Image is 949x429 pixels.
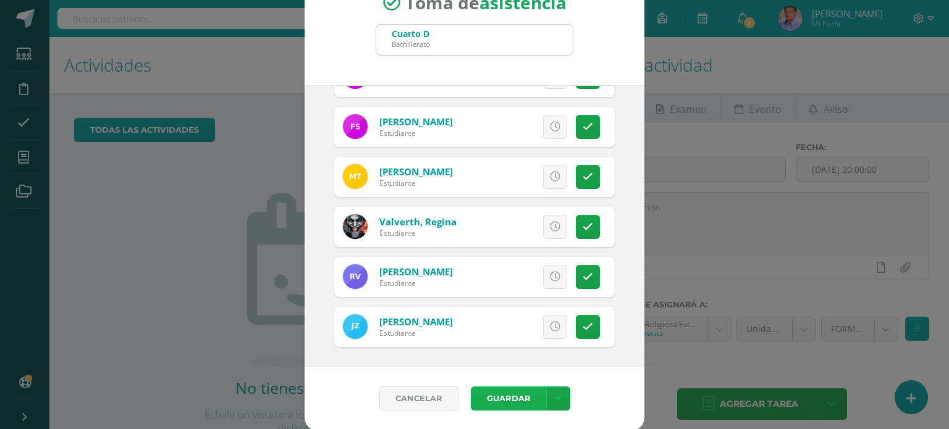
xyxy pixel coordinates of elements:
a: [PERSON_NAME] [379,165,453,178]
a: Cancelar [379,386,458,410]
div: Estudiante [379,178,453,188]
div: Cuarto D [392,28,430,40]
a: [PERSON_NAME] [379,115,453,128]
input: Busca un grado o sección aquí... [376,25,573,55]
a: [PERSON_NAME] [379,265,453,278]
img: b623cfbc062ef40d13911457e2ae92fe.png [343,264,368,289]
div: Estudiante [379,128,453,138]
a: [PERSON_NAME] [379,315,453,328]
img: 9bcf37177c34980910d2aa1ae05ec4aa.png [343,214,368,239]
img: 2f7de5896780acd79467e81446a2ffa6.png [343,164,368,189]
a: Valverth, Regina [379,215,457,228]
div: Estudiante [379,228,457,238]
img: 60af18d67fd0cc0b46f42c9dd13d731e.png [343,314,368,339]
button: Guardar [471,386,546,410]
img: 1af44fdfb2b7293603c5aace648f50b6.png [343,114,368,139]
div: Estudiante [379,328,453,338]
div: Bachillerato [392,40,430,49]
div: Estudiante [379,278,453,288]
